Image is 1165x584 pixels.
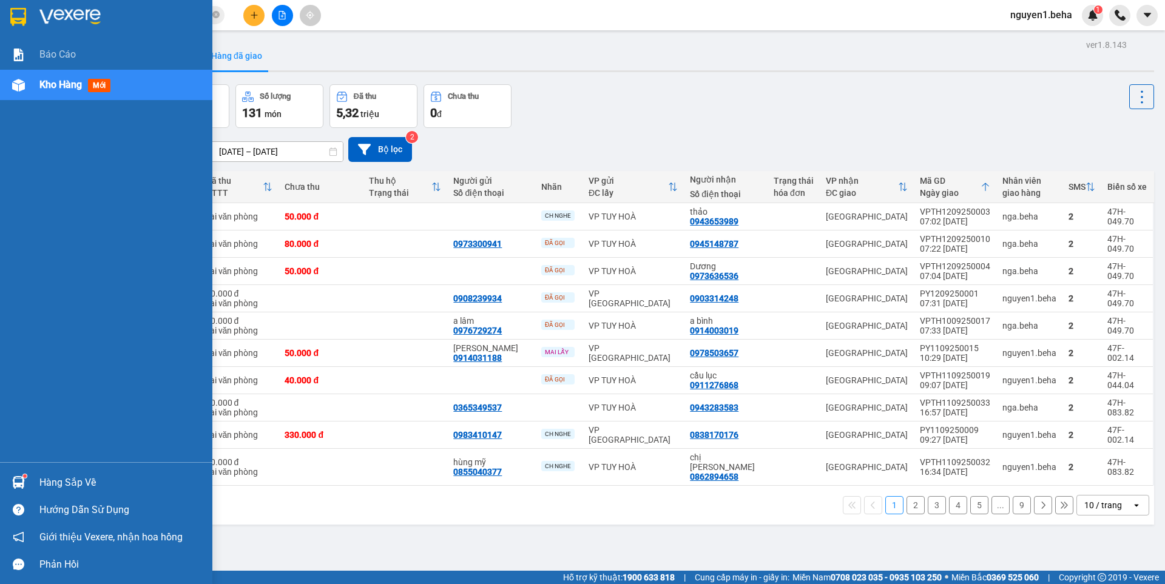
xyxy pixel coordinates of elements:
div: VP nhận [826,176,898,186]
div: 0855040377 [453,467,502,477]
div: VPTH1209250004 [920,261,990,271]
div: Đã thu [354,92,376,101]
div: VPTH1209250010 [920,234,990,244]
div: 47H-049.70 [1107,316,1147,335]
img: phone-icon [1115,10,1126,21]
div: 0973636536 [690,271,738,281]
div: Người gửi [453,176,529,186]
div: a lâm [453,316,529,326]
button: Đã thu5,32 triệu [329,84,417,128]
img: logo-vxr [10,8,26,26]
div: Nhãn [541,182,576,192]
div: Trạng thái [774,176,814,186]
div: [GEOGRAPHIC_DATA] [826,294,908,303]
div: Người nhận [690,175,761,184]
button: 4 [949,496,967,514]
button: 9 [1013,496,1031,514]
div: Số điện thoại [690,189,761,199]
span: caret-down [1142,10,1153,21]
span: 5,32 [336,106,359,120]
div: 50.000 đ [285,348,357,358]
div: Biển số xe [1107,182,1147,192]
div: Đã thu [206,176,263,186]
div: PY1109250009 [920,425,990,435]
div: VP TUY HOÀ [589,403,678,412]
div: 47H-083.82 [1107,398,1147,417]
div: Nhân viên [1002,176,1056,186]
span: close-circle [212,11,220,18]
div: Thu hộ [369,176,431,186]
span: | [1048,571,1050,584]
div: 50.000 đ [285,212,357,221]
div: ĐÃ GỌI [541,238,575,248]
div: 07:31 [DATE] [920,298,990,308]
div: 330.000 đ [285,430,357,440]
div: VPTH1109250033 [920,398,990,408]
div: 47H-049.70 [1107,207,1147,226]
div: chị hà [690,452,761,472]
img: warehouse-icon [12,79,25,92]
th: Toggle SortBy [200,171,279,203]
div: VPTH1209250003 [920,207,990,216]
th: Toggle SortBy [914,171,996,203]
div: [GEOGRAPHIC_DATA] [826,212,908,221]
span: đ [437,109,442,119]
div: Ngày giao [920,188,981,198]
div: 0943283583 [690,403,738,412]
div: ĐÃ GỌI [541,374,575,384]
div: 09:07 [DATE] [920,380,990,390]
div: 47H-049.70 [1107,261,1147,281]
div: Chưa thu [285,182,357,192]
div: 2 [1069,403,1095,412]
button: 1 [885,496,903,514]
span: triệu [360,109,379,119]
div: 0365349537 [453,403,502,412]
div: 2 [1069,239,1095,249]
span: 0 [430,106,437,120]
sup: 1 [23,474,27,478]
button: Số lượng131món [235,84,323,128]
div: [GEOGRAPHIC_DATA] [826,462,908,472]
div: Tại văn phòng [206,212,273,221]
div: 07:02 [DATE] [920,216,990,226]
div: Tại văn phòng [206,298,273,308]
div: 2 [1069,462,1095,472]
input: Select a date range. [211,142,343,161]
button: plus [243,5,265,26]
div: nguyen1.beha [1002,430,1056,440]
div: nguyen1.beha [1002,348,1056,358]
div: 0978503657 [690,348,738,358]
div: 0862894658 [690,472,738,482]
div: nga.beha [1002,212,1056,221]
div: HTTT [206,188,263,198]
div: CH NGHE [541,461,575,471]
div: 2 [1069,430,1095,440]
div: 0908239934 [453,294,502,303]
div: VP gửi [589,176,668,186]
div: Tại văn phòng [206,430,273,440]
div: thảo [690,207,761,216]
div: 30.000 đ [206,316,273,326]
span: notification [13,531,24,543]
div: 2 [1069,294,1095,303]
div: VP TUY HOÀ [589,321,678,331]
div: nga.beha [1002,321,1056,331]
div: VP TUY HOÀ [589,462,678,472]
div: [GEOGRAPHIC_DATA] [826,348,908,358]
div: 2 [1069,375,1095,385]
div: 16:34 [DATE] [920,467,990,477]
div: 0943653989 [690,216,738,226]
div: Tại văn phòng [206,266,273,276]
div: 16:57 [DATE] [920,408,990,417]
div: 40.000 đ [285,375,357,385]
div: nguyen1.beha [1002,294,1056,303]
img: icon-new-feature [1087,10,1098,21]
div: 0976729274 [453,326,502,335]
img: warehouse-icon [12,476,25,489]
button: Bộ lọc [348,137,412,162]
div: CH NGHE [541,429,575,439]
button: aim [300,5,321,26]
button: Chưa thu0đ [424,84,512,128]
div: Hàng sắp về [39,474,203,492]
div: cầu lục [690,371,761,380]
